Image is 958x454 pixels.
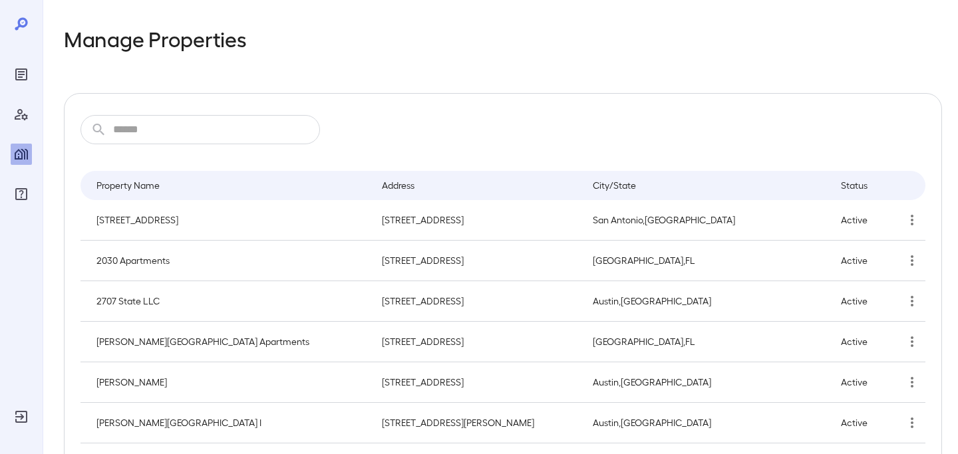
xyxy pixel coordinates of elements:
[11,144,32,165] div: Manage Properties
[593,213,820,227] p: San Antonio , [GEOGRAPHIC_DATA]
[96,294,361,308] p: 2707 State LLC
[841,294,878,308] p: Active
[96,416,361,429] p: [PERSON_NAME][GEOGRAPHIC_DATA] I
[382,335,571,348] p: [STREET_ADDRESS]
[593,254,820,267] p: [GEOGRAPHIC_DATA] , FL
[830,171,888,200] th: Status
[96,335,361,348] p: [PERSON_NAME][GEOGRAPHIC_DATA] Apartments
[841,254,878,267] p: Active
[382,416,571,429] p: [STREET_ADDRESS][PERSON_NAME]
[11,104,32,125] div: Manage Users
[371,171,582,200] th: Address
[11,406,32,427] div: Log Out
[80,171,371,200] th: Property Name
[96,376,361,389] p: [PERSON_NAME]
[382,294,571,308] p: [STREET_ADDRESS]
[593,294,820,308] p: Austin , [GEOGRAPHIC_DATA]
[382,376,571,389] p: [STREET_ADDRESS]
[593,416,820,429] p: Austin , [GEOGRAPHIC_DATA]
[11,183,32,205] div: FAQ
[841,335,878,348] p: Active
[382,254,571,267] p: [STREET_ADDRESS]
[593,335,820,348] p: [GEOGRAPHIC_DATA] , FL
[64,27,942,51] h2: Manage Properties
[841,376,878,389] p: Active
[582,171,830,200] th: City/State
[96,213,361,227] p: [STREET_ADDRESS]
[841,416,878,429] p: Active
[382,213,571,227] p: [STREET_ADDRESS]
[11,64,32,85] div: Reports
[593,376,820,389] p: Austin , [GEOGRAPHIC_DATA]
[841,213,878,227] p: Active
[96,254,361,267] p: 2030 Apartments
